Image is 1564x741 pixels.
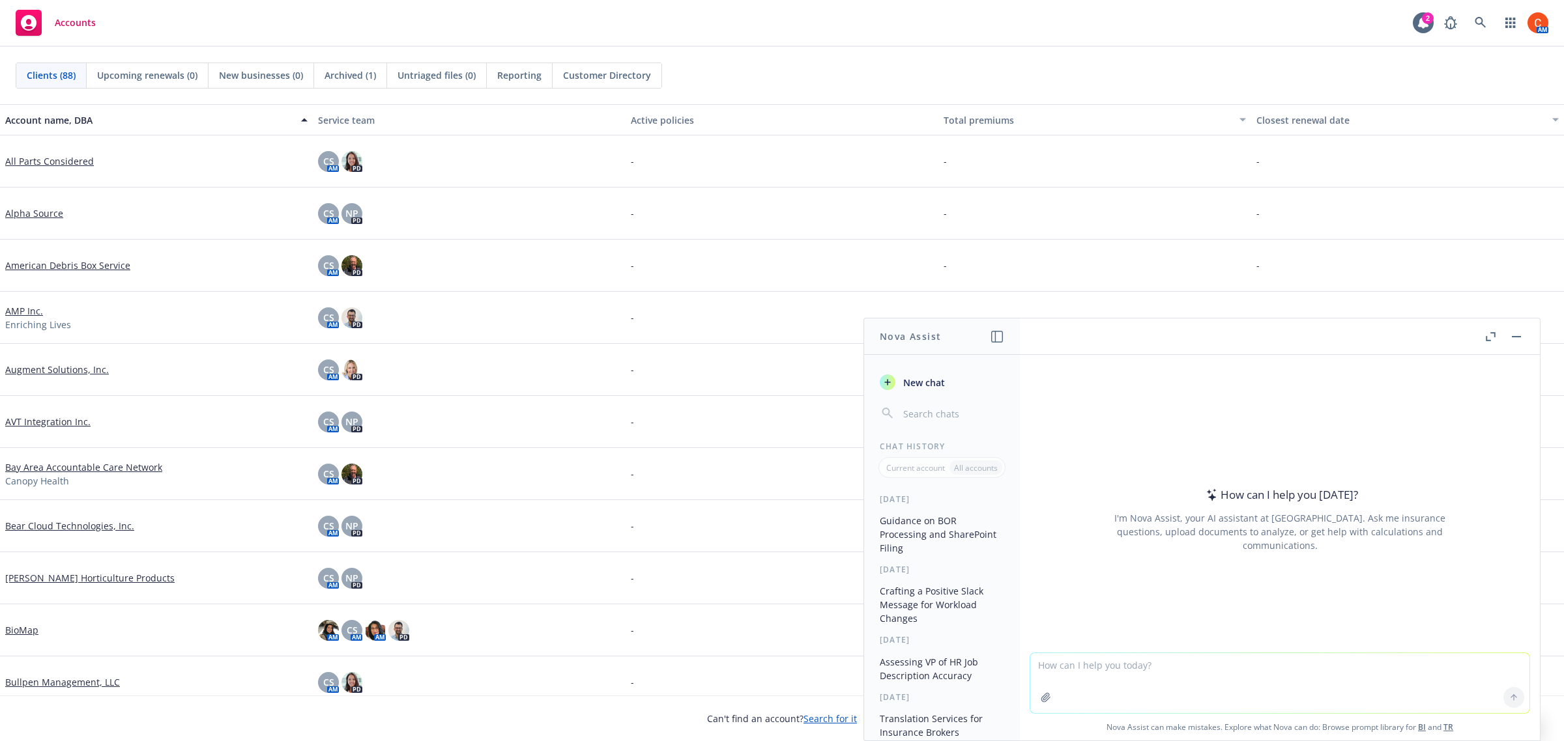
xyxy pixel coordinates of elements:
[323,259,334,272] span: CS
[325,68,376,82] span: Archived (1)
[626,104,938,135] button: Active policies
[1422,12,1434,24] div: 2
[323,571,334,585] span: CS
[1443,721,1453,733] a: TR
[5,519,134,533] a: Bear Cloud Technologies, Inc.
[5,415,91,428] a: AVT Integration Inc.
[1438,10,1464,36] a: Report a Bug
[1251,104,1564,135] button: Closest renewal date
[345,571,358,585] span: NP
[864,441,1020,452] div: Chat History
[323,467,334,481] span: CS
[804,712,857,725] a: Search for it
[563,68,651,82] span: Customer Directory
[323,519,334,533] span: CS
[1418,721,1426,733] a: BI
[631,623,634,637] span: -
[1256,154,1260,168] span: -
[938,104,1251,135] button: Total premiums
[55,18,96,28] span: Accounts
[864,494,1020,505] div: [DATE]
[497,68,542,82] span: Reporting
[875,510,1009,559] button: Guidance on BOR Processing and SharePoint Filing
[631,154,634,168] span: -
[1256,311,1260,324] span: -
[631,467,634,481] span: -
[5,154,94,168] a: All Parts Considered
[341,672,362,693] img: photo
[944,154,947,168] span: -
[5,623,38,637] a: BioMap
[1256,113,1544,127] div: Closest renewal date
[1256,206,1260,220] span: -
[886,462,945,473] p: Current account
[1202,486,1358,503] div: How can I help you [DATE]?
[875,370,1009,394] button: New chat
[631,571,634,585] span: -
[875,651,1009,686] button: Assessing VP of HR Job Description Accuracy
[323,675,334,689] span: CS
[1256,259,1260,272] span: -
[631,675,634,689] span: -
[944,113,1232,127] div: Total premiums
[313,104,626,135] button: Service team
[631,113,933,127] div: Active policies
[1025,714,1535,740] span: Nova Assist can make mistakes. Explore what Nova can do: Browse prompt library for and
[631,259,634,272] span: -
[341,255,362,276] img: photo
[97,68,197,82] span: Upcoming renewals (0)
[1468,10,1494,36] a: Search
[318,113,620,127] div: Service team
[347,623,358,637] span: CS
[954,462,998,473] p: All accounts
[864,634,1020,645] div: [DATE]
[5,460,162,474] a: Bay Area Accountable Care Network
[323,415,334,428] span: CS
[398,68,476,82] span: Untriaged files (0)
[341,151,362,172] img: photo
[345,206,358,220] span: NP
[5,304,43,318] a: AMP Inc.
[1498,10,1524,36] a: Switch app
[5,113,293,127] div: Account name, DBA
[864,692,1020,703] div: [DATE]
[323,363,334,376] span: CS
[10,5,101,41] a: Accounts
[875,580,1009,629] button: Crafting a Positive Slack Message for Workload Changes
[345,415,358,428] span: NP
[219,68,303,82] span: New businesses (0)
[880,329,941,343] h1: Nova Assist
[341,359,362,380] img: photo
[631,363,634,376] span: -
[631,311,634,324] span: -
[5,675,120,689] a: Bullpen Management, LLC
[365,620,386,641] img: photo
[5,571,175,585] a: [PERSON_NAME] Horticulture Products
[5,363,109,376] a: Augment Solutions, Inc.
[944,206,947,220] span: -
[318,620,339,641] img: photo
[631,519,634,533] span: -
[341,464,362,484] img: photo
[5,259,130,272] a: American Debris Box Service
[323,206,334,220] span: CS
[1528,12,1548,33] img: photo
[323,154,334,168] span: CS
[27,68,76,82] span: Clients (88)
[388,620,409,641] img: photo
[5,206,63,220] a: Alpha Source
[901,404,1004,423] input: Search chats
[323,311,334,324] span: CS
[944,311,947,324] span: -
[341,307,362,328] img: photo
[707,712,857,725] span: Can't find an account?
[631,415,634,428] span: -
[901,376,945,389] span: New chat
[5,318,71,331] span: Enriching Lives
[345,519,358,533] span: NP
[864,564,1020,575] div: [DATE]
[5,474,69,488] span: Canopy Health
[1097,511,1463,552] div: I'm Nova Assist, your AI assistant at [GEOGRAPHIC_DATA]. Ask me insurance questions, upload docum...
[944,259,947,272] span: -
[631,206,634,220] span: -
